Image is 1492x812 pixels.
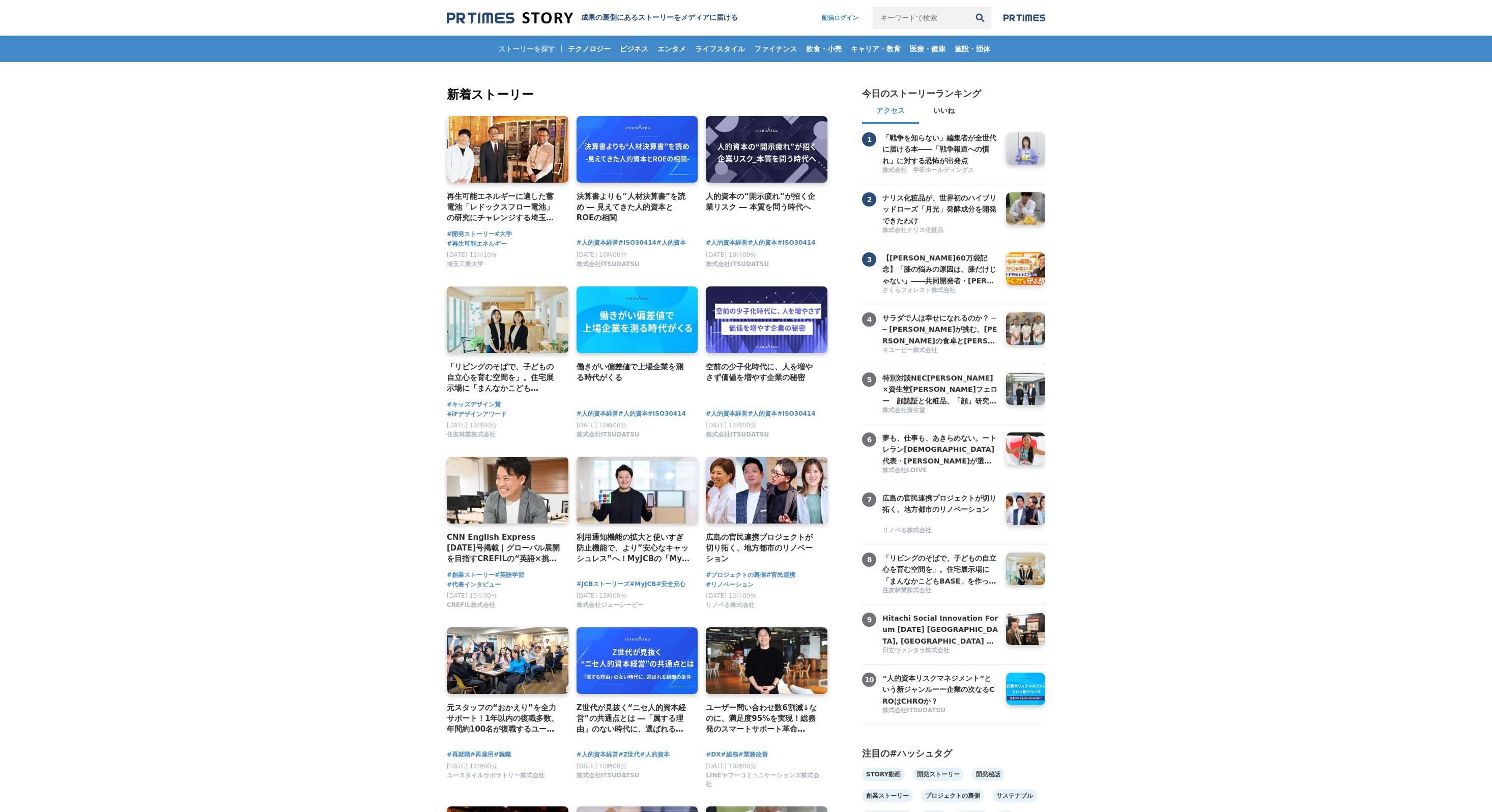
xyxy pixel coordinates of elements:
[447,400,501,410] a: #キッズデザイン賞
[691,36,749,62] a: ライフスタイル
[882,466,927,475] span: 株式会社LOIVE
[882,553,998,585] a: 「リビングのそばで、子どもの自立心を育む空間を」。住宅展示場に「まんなかこどもBASE」を作った２人の女性社員
[882,586,998,596] a: 住友林業株式会社
[577,422,627,429] span: [DATE] 10時00分
[777,409,815,419] span: #ISO30414
[447,191,560,224] h4: 再生可能エネルギーに適した蓄電池「レドックスフロー電池」の研究にチャレンジする埼玉工業大学
[862,88,981,100] h2: 今日のストーリーランキング
[882,553,998,587] h3: 「リビングのそばで、子どもの自立心を育む空間を」。住宅展示場に「まんなかこどもBASE」を作った２人の女性社員
[812,7,869,29] a: 配信ログイン
[577,238,618,248] span: #人的資本経営
[447,11,573,25] img: 成果の裏側にあるストーリーをメディアに届ける
[706,409,748,419] a: #人的資本経営
[706,260,769,269] span: 株式会社ITSUDATSU
[577,532,690,565] a: 利用通知機能の拡大と使いすぎ防止機能で、より”安心なキャッシュレス”へ！MyJCBの「My安心設定」を強化！
[447,239,507,249] a: #再生可能エネルギー
[862,132,876,147] span: 1
[882,406,925,415] span: 株式会社資生堂
[470,750,494,760] a: #再雇用
[748,409,777,419] a: #人的資本
[577,409,618,419] a: #人的資本経営
[706,238,748,248] a: #人的資本経営
[577,601,644,610] span: 株式会社ジェーシービー
[577,750,618,760] a: #人的資本経営
[847,44,905,53] span: キャリア・教育
[882,372,998,405] a: 特別対談NEC[PERSON_NAME]×資生堂[PERSON_NAME]フェロー 顔認証と化粧品、「顔」研究の世界の頂点から見える[PERSON_NAME] ～骨格や瞳、変化しない顔と たるみ...
[577,774,640,781] a: 株式会社ITSUDATSU
[862,613,876,627] span: 9
[750,44,801,53] span: ファイナンス
[992,789,1037,802] a: サステナブル
[882,432,998,467] h3: 夢も、仕事も、あきらめない。ートレラン[DEMOGRAPHIC_DATA]代表・[PERSON_NAME]が選んだ『ロイブ』という働き方ー
[577,579,629,589] span: #JCBストーリーズ
[766,570,795,580] a: #官民連携
[921,789,984,802] a: プロジェクトの裏側
[882,492,998,525] a: 広島の官民連携プロジェクトが切り拓く、地方都市のリノベーション
[738,750,768,760] span: #業務改善
[447,592,497,599] span: [DATE] 15時00分
[447,570,495,580] span: #創業ストーリー
[447,361,560,394] a: 「リビングのそばで、子どもの自立心を育む空間を」。住宅展示場に「まんなかこどもBASE」を作った２人の女性社員
[706,750,721,760] span: #DX
[447,750,470,760] a: #再就職
[629,579,656,589] a: #MyJCB
[706,580,754,590] a: #リノベーション
[882,132,998,166] h3: 「戦争を知らない」編集者が全世代に届ける本――「戦争報道への慣れ」に対する恐怖が出発点
[706,532,819,565] h4: 広島の官民連携プロジェクトが切り拓く、地方都市のリノベーション
[750,36,801,62] a: ファイナンス
[706,191,819,213] a: 人的資本の“開示疲れ”が招く企業リスク ― 本質を問う時代へ
[648,409,686,419] a: #ISO30414
[447,702,560,735] a: 元スタッフの“おかえり”を全力サポート！1年以内の復職多数、年間約100名が復職するユースタイルラボラトリーの「カムバック採用」実績と背景を公開
[656,238,686,248] span: #人的資本
[1003,14,1045,22] img: prtimes
[618,409,648,419] span: #人的資本
[706,702,819,735] h4: ユーザー問い合わせ数6割減↓なのに、満足度95%を実現！総務発のスマートサポート革命「SFINQS（スフィンクス）」誕生秘話
[951,36,994,62] a: 施設・団体
[577,361,690,384] a: 働きがい偏差値で上場企業を測る時代がくる
[882,586,931,595] span: 住友林業株式会社
[447,763,497,770] span: [DATE] 11時00分
[447,410,507,419] a: #iFデザインアワード
[873,7,969,29] input: キーワードで検索
[653,36,690,62] a: エンタメ
[882,192,998,225] a: ナリス化粧品が、世界初のハイブリッドローズ「月光」発酵成分を開発できたわけ
[882,406,998,416] a: 株式会社資生堂
[577,260,640,269] span: 株式会社ITSUDATSU
[564,36,615,62] a: テクノロジー
[577,771,640,780] span: 株式会社ITSUDATSU
[777,238,815,248] span: #ISO30414
[495,570,524,580] span: #英語学習
[577,430,640,439] span: 株式会社ITSUDATSU
[882,166,998,176] a: 株式会社 学研ホールディングス
[972,768,1005,781] a: 開発秘話
[447,422,497,429] span: [DATE] 10時00分
[706,601,755,610] span: リノベる株式会社
[882,286,956,295] span: さくらフォレスト株式会社
[882,706,998,716] a: 株式会社ITSUDATSU
[882,286,998,296] a: さくらフォレスト株式会社
[706,570,766,580] a: #プロジェクトの裏側
[447,251,497,258] span: [DATE] 11時10分
[906,44,950,53] span: 医療・健康
[706,422,756,429] span: [DATE] 12時00分
[494,750,511,760] a: #就職
[862,252,876,267] span: 3
[748,238,777,248] a: #人的資本
[882,613,998,645] a: Hitachi Social Innovation Forum [DATE] [GEOGRAPHIC_DATA], [GEOGRAPHIC_DATA] 会場レポート＆展示紹介
[447,532,560,565] a: CNN English Express [DATE]号掲載｜グローバル展開を目指すCREFILの“英語×挑戦”文化とその背景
